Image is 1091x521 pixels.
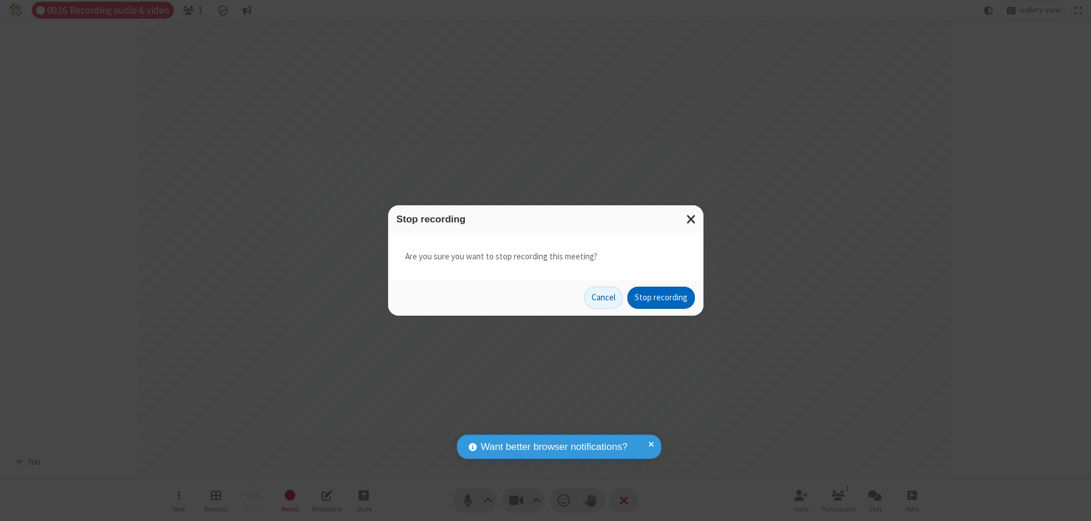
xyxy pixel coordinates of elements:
button: Cancel [584,287,623,309]
span: Want better browser notifications? [481,440,627,454]
button: Close modal [680,205,703,233]
button: Stop recording [627,287,695,309]
h3: Stop recording [397,214,695,225]
div: Are you sure you want to stop recording this meeting? [388,233,703,280]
